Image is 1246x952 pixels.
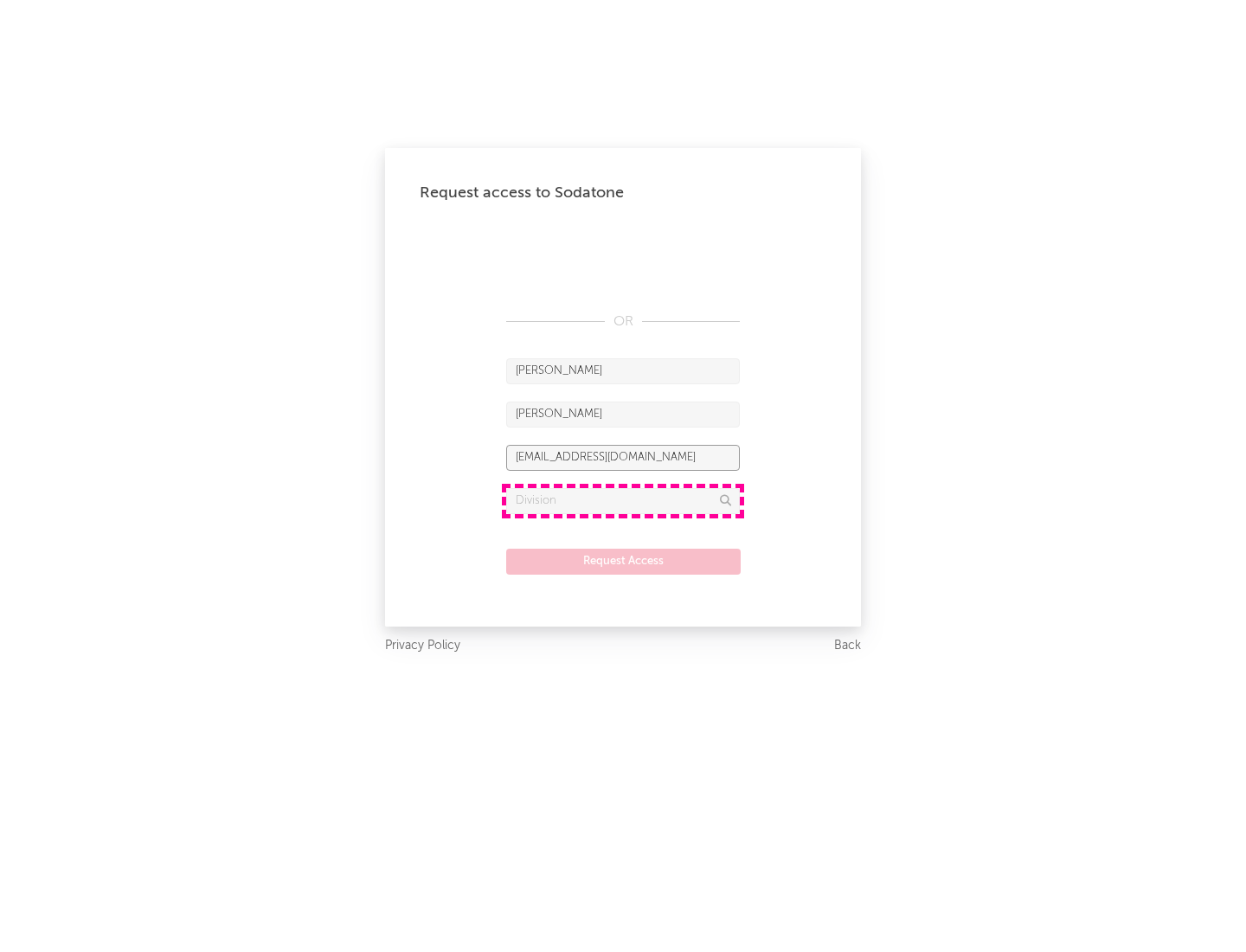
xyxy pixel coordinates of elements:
[506,312,740,332] div: OR
[506,358,740,384] input: First Name
[506,402,740,428] input: Last Name
[834,635,861,657] a: Back
[385,635,460,657] a: Privacy Policy
[420,183,826,203] div: Request access to Sodatone
[506,488,740,514] input: Division
[506,549,741,575] button: Request Access
[506,445,740,471] input: Email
